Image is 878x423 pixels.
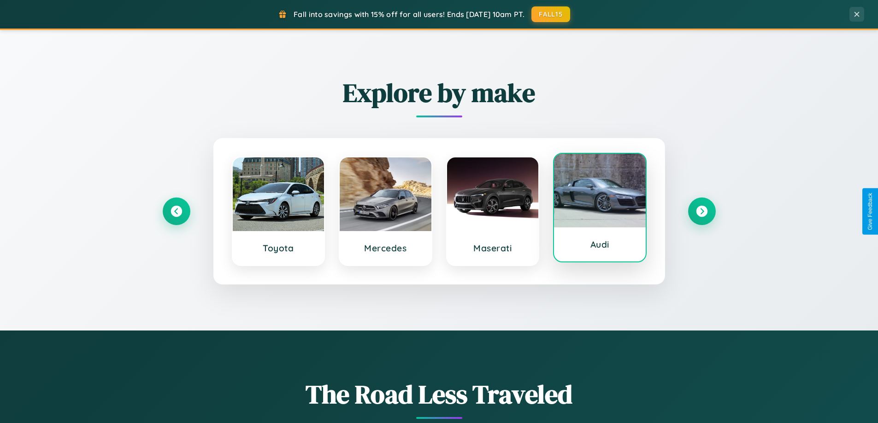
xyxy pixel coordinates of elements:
div: Give Feedback [867,193,873,230]
h3: Maserati [456,243,530,254]
button: FALL15 [531,6,570,22]
span: Fall into savings with 15% off for all users! Ends [DATE] 10am PT. [294,10,524,19]
h3: Toyota [242,243,315,254]
h3: Audi [563,239,636,250]
h1: The Road Less Traveled [163,377,716,412]
h3: Mercedes [349,243,422,254]
h2: Explore by make [163,75,716,110]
